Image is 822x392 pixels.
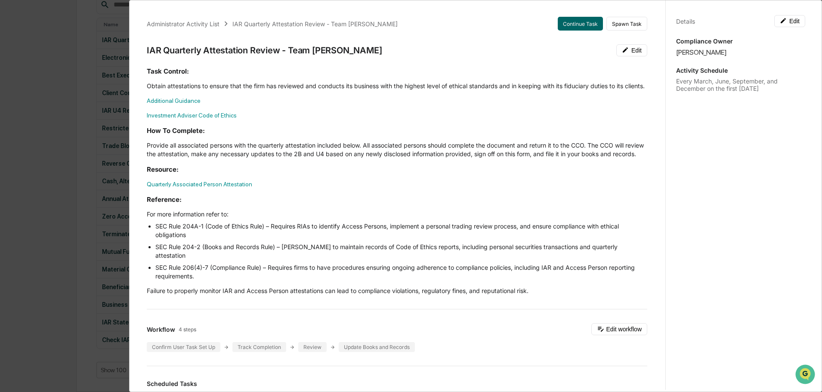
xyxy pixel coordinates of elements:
li: SEC Rule 204-2 (Books and Records Rule) – [PERSON_NAME] to maintain records of Code of Ethics rep... [155,243,647,260]
p: Activity Schedule [676,67,805,74]
p: Obtain attestations to ensure that the firm has reviewed and conducts its business with the highe... [147,82,647,90]
button: Spawn Task [606,17,647,31]
strong: How To Complete: [147,127,205,135]
strong: Task Control: [147,67,189,75]
h3: Scheduled Tasks [147,380,647,387]
strong: Reference: [147,195,182,204]
span: Data Lookup [17,125,54,133]
div: IAR Quarterly Attestation Review - Team [PERSON_NAME] [232,20,398,28]
div: Administrator Activity List [147,20,219,28]
button: Continue Task [558,17,603,31]
p: How can we help? [9,18,157,32]
div: Start new chat [29,66,141,74]
div: 🗄️ [62,109,69,116]
span: Preclearance [17,108,56,117]
span: Workflow [147,326,175,333]
div: Confirm User Task Set Up [147,342,220,352]
span: Attestations [71,108,107,117]
button: Edit [616,44,647,56]
p: Failure to properly monitor IAR and Access Person attestations can lead to compliance violations,... [147,287,647,295]
img: 1746055101610-c473b297-6a78-478c-a979-82029cc54cd1 [9,66,24,81]
button: Edit workflow [591,323,647,335]
li: SEC Rule 206(4)-7 (Compliance Rule) – Requires firms to have procedures ensuring ongoing adherenc... [155,263,647,281]
a: Additional Guidance [147,97,201,104]
p: Provide all associated persons with the quarterly attestation included below. All associated pers... [147,141,647,158]
div: 🔎 [9,126,15,133]
div: IAR Quarterly Attestation Review - Team [PERSON_NAME] [147,45,382,56]
div: Every March, June, September, and December on the first [DATE] [676,77,805,92]
p: Compliance Owner [676,37,805,45]
p: For more information refer to: [147,210,647,219]
strong: Resource: [147,165,179,173]
div: Details [676,18,695,25]
a: 🖐️Preclearance [5,105,59,120]
button: Start new chat [146,68,157,79]
a: 🗄️Attestations [59,105,110,120]
div: Track Completion [232,342,286,352]
div: We're available if you need us! [29,74,109,81]
div: Review [298,342,327,352]
a: Quarterly Associated Person Attestation [147,181,252,188]
li: SEC Rule 204A-1 (Code of Ethics Rule) – Requires RIAs to identify Access Persons, implement a per... [155,222,647,239]
a: Investment Adviser Code of Ethics [147,112,237,119]
iframe: Open customer support [794,364,818,387]
div: Update Books and Records [339,342,415,352]
a: 🔎Data Lookup [5,121,58,137]
span: Pylon [86,146,104,152]
a: Powered byPylon [61,145,104,152]
div: 🖐️ [9,109,15,116]
div: [PERSON_NAME] [676,48,805,56]
button: Edit [774,15,805,27]
span: 4 steps [179,326,196,333]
